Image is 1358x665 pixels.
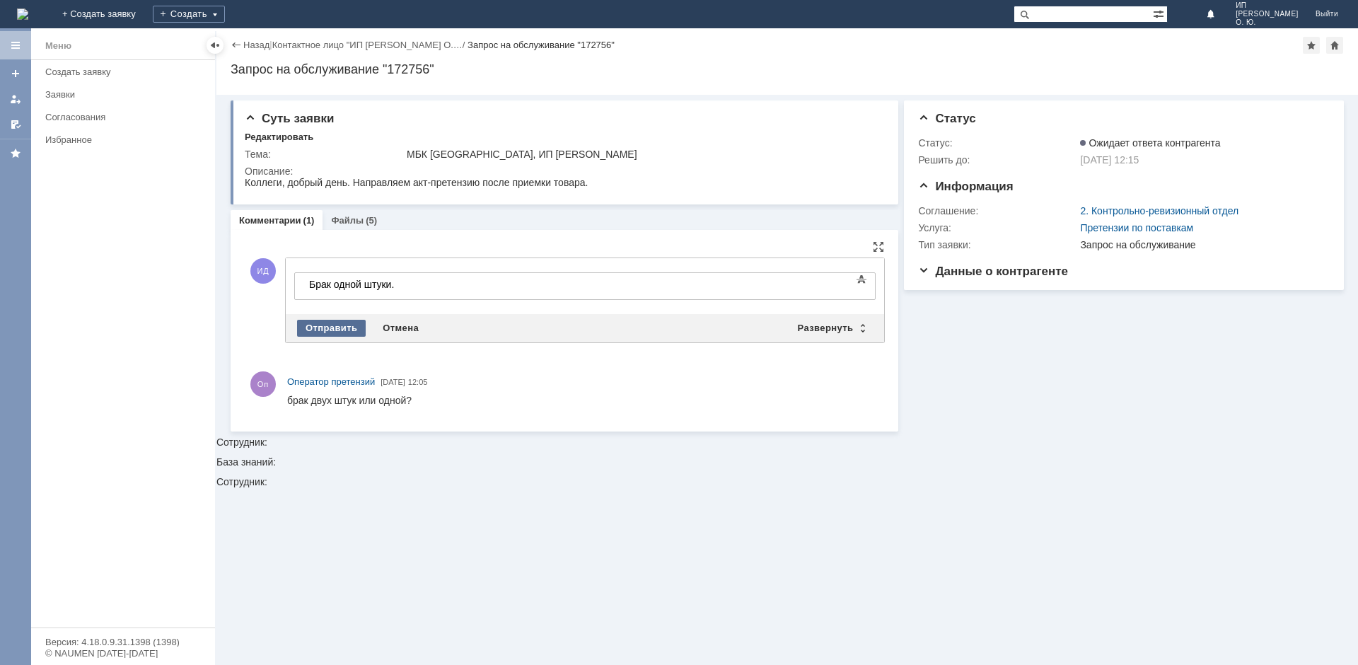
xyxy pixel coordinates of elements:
[287,375,375,389] a: Оператор претензий
[1080,154,1139,166] span: [DATE] 12:15
[245,166,881,177] div: Описание:
[40,106,212,128] a: Согласования
[366,215,377,226] div: (5)
[1080,222,1193,233] a: Претензии по поставкам
[918,180,1013,193] span: Информация
[17,8,28,20] img: logo
[45,112,207,122] div: Согласования
[272,40,468,50] div: /
[245,132,313,143] div: Редактировать
[4,88,27,110] a: Мои заявки
[918,265,1068,278] span: Данные о контрагенте
[239,215,301,226] a: Комментарии
[207,37,224,54] div: Скрыть меню
[269,39,272,50] div: |
[40,83,212,105] a: Заявки
[918,205,1077,216] div: Соглашение:
[287,376,375,387] span: Оператор претензий
[468,40,615,50] div: Запрос на обслуживание "172756"
[216,477,1358,487] div: Сотрудник:
[381,378,405,386] span: [DATE]
[331,215,364,226] a: Файлы
[45,637,201,647] div: Версия: 4.18.0.9.31.1398 (1398)
[873,241,884,253] div: На всю страницу
[853,271,870,288] span: Показать панель инструментов
[407,149,878,160] div: МБК [GEOGRAPHIC_DATA], ИП [PERSON_NAME]
[303,215,315,226] div: (1)
[918,112,975,125] span: Статус
[245,112,334,125] span: Суть заявки
[45,134,191,145] div: Избранное
[1080,239,1323,250] div: Запрос на обслуживание
[6,6,207,17] div: Брак одной штуки.
[45,66,207,77] div: Создать заявку
[17,8,28,20] a: Перейти на домашнюю страницу
[4,113,27,136] a: Мои согласования
[1080,137,1220,149] span: Ожидает ответа контрагента
[40,61,212,83] a: Создать заявку
[1236,1,1299,10] span: ИП
[245,149,404,160] div: Тема:
[4,62,27,85] a: Создать заявку
[216,457,1358,467] div: База знаний:
[153,6,225,23] div: Создать
[45,649,201,658] div: © NAUMEN [DATE]-[DATE]
[231,62,1344,76] div: Запрос на обслуживание "172756"
[45,37,71,54] div: Меню
[272,40,463,50] a: Контактное лицо "ИП [PERSON_NAME] О.…
[45,89,207,100] div: Заявки
[216,95,1358,447] div: Сотрудник:
[1236,18,1299,27] span: О. Ю.
[1153,6,1167,20] span: Расширенный поиск
[250,258,276,284] span: ИД
[1080,205,1238,216] a: 2. Контрольно-ревизионный отдел
[1303,37,1320,54] div: Добавить в избранное
[243,40,269,50] a: Назад
[1326,37,1343,54] div: Сделать домашней страницей
[918,222,1077,233] div: Услуга:
[408,378,428,386] span: 12:05
[918,239,1077,250] div: Тип заявки:
[918,137,1077,149] div: Статус:
[918,154,1077,166] div: Решить до:
[1236,10,1299,18] span: [PERSON_NAME]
